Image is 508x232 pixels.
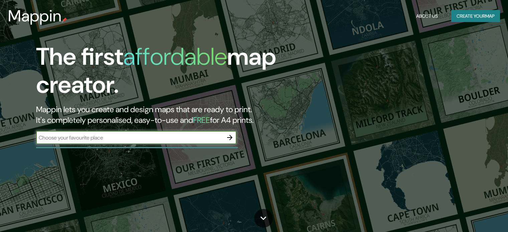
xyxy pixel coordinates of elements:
button: About Us [413,10,441,22]
h5: FREE [193,115,210,125]
button: Create yourmap [451,10,500,22]
h3: Mappin [8,7,62,25]
h1: The first map creator. [36,43,290,104]
h2: Mappin lets you create and design maps that are ready to print. It's completely personalised, eas... [36,104,290,126]
h1: affordable [123,41,227,72]
img: mappin-pin [62,17,67,23]
input: Choose your favourite place [36,134,223,142]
